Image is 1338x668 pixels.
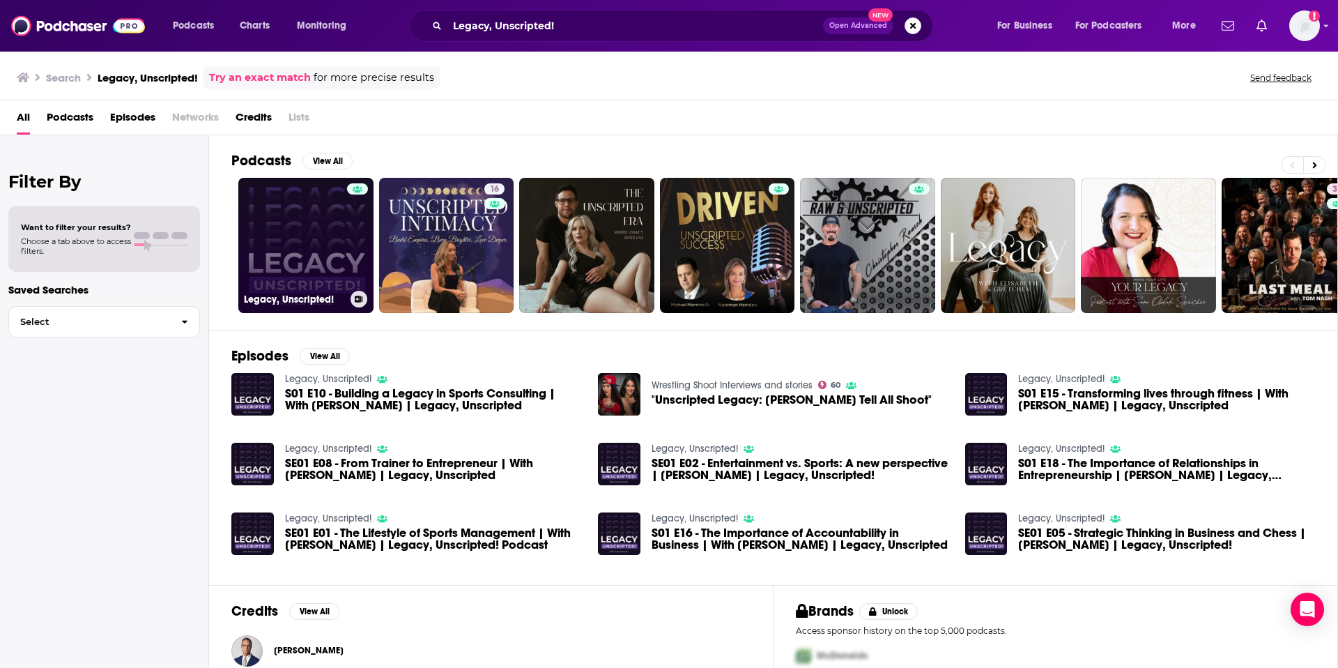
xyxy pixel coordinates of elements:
[17,106,30,135] a: All
[831,382,840,388] span: 60
[173,16,214,36] span: Podcasts
[274,645,344,656] span: [PERSON_NAME]
[1289,10,1320,41] span: Logged in as mgalandak
[447,15,823,37] input: Search podcasts, credits, & more...
[46,71,81,84] h3: Search
[8,283,200,296] p: Saved Searches
[1251,14,1272,38] a: Show notifications dropdown
[1216,14,1240,38] a: Show notifications dropdown
[818,381,840,389] a: 60
[231,443,274,485] img: SE01 E08 - From Trainer to Entrepreneur | With Jason Baker | Legacy, Unscripted
[1018,527,1315,551] a: SE01 E05 - Strategic Thinking in Business and Chess | Sudev Rajah | Legacy, Unscripted!
[287,15,364,37] button: open menu
[285,388,582,411] a: S01 E10 - Building a Legacy in Sports Consulting | With Tom Pelzer | Legacy, Unscripted
[274,645,344,656] a: James B. Stewart
[1018,388,1315,411] span: S01 E15 - Transforming lives through fitness | With [PERSON_NAME] | Legacy, Unscripted
[1018,388,1315,411] a: S01 E15 - Transforming lives through fitness | With Josh York | Legacy, Unscripted
[297,16,346,36] span: Monitoring
[231,602,339,620] a: CreditsView All
[1246,72,1316,84] button: Send feedback
[652,394,932,406] a: "Unscripted Legacy: The Bella Twins Tell All Shoot"
[796,602,854,620] h2: Brands
[285,443,371,455] a: Legacy, Unscripted!
[1018,527,1315,551] span: SE01 E05 - Strategic Thinking in Business and Chess | [PERSON_NAME] | Legacy, Unscripted!
[796,625,1315,636] p: Access sponsor history on the top 5,000 podcasts.
[868,8,893,22] span: New
[965,513,1008,555] img: SE01 E05 - Strategic Thinking in Business and Chess | Sudev Rajah | Legacy, Unscripted!
[1291,593,1324,626] div: Open Intercom Messenger
[11,13,145,39] img: Podchaser - Follow, Share and Rate Podcasts
[285,513,371,524] a: Legacy, Unscripted!
[231,152,291,169] h2: Podcasts
[598,443,640,485] img: SE01 E02 - Entertainment vs. Sports: A new perspective | Cameron Irvine | Legacy, Unscripted!
[231,15,278,37] a: Charts
[238,178,374,313] a: Legacy, Unscripted!
[1018,457,1315,481] span: S01 E18 - The Importance of Relationships in Entrepreneurship | [PERSON_NAME] | Legacy, Unscripted
[652,443,738,455] a: Legacy, Unscripted!
[231,602,278,620] h2: Credits
[987,15,1070,37] button: open menu
[379,178,514,313] a: 16
[9,317,170,326] span: Select
[652,527,948,551] a: S01 E16 - The Importance of Accountability in Business | With Gregg Hemphill | Legacy, Unscripted
[302,153,353,169] button: View All
[289,603,339,620] button: View All
[1289,10,1320,41] button: Show profile menu
[236,106,272,135] a: Credits
[285,388,582,411] span: S01 E10 - Building a Legacy in Sports Consulting | With [PERSON_NAME] | Legacy, Unscripted
[244,294,345,305] h3: Legacy, Unscripted!
[1162,15,1213,37] button: open menu
[965,443,1008,485] img: S01 E18 - The Importance of Relationships in Entrepreneurship | Shaluka Perera | Legacy, Unscripted
[110,106,155,135] a: Episodes
[997,16,1052,36] span: For Business
[652,379,813,391] a: Wrestling Shoot Interviews and stories
[1018,373,1105,385] a: Legacy, Unscripted!
[285,527,582,551] span: SE01 E01 - The Lifestyle of Sports Management | With [PERSON_NAME] | Legacy, Unscripted! Podcast
[231,373,274,416] img: S01 E10 - Building a Legacy in Sports Consulting | With Tom Pelzer | Legacy, Unscripted
[289,106,309,135] span: Lists
[231,635,263,667] img: James B. Stewart
[209,70,311,86] a: Try an exact match
[314,70,434,86] span: for more precise results
[652,527,948,551] span: S01 E16 - The Importance of Accountability in Business | With [PERSON_NAME] | Legacy, Unscripted
[652,513,738,524] a: Legacy, Unscripted!
[285,373,371,385] a: Legacy, Unscripted!
[1172,16,1196,36] span: More
[1018,513,1105,524] a: Legacy, Unscripted!
[652,457,948,481] span: SE01 E02 - Entertainment vs. Sports: A new perspective | [PERSON_NAME] | Legacy, Unscripted!
[422,10,946,42] div: Search podcasts, credits, & more...
[965,373,1008,416] img: S01 E15 - Transforming lives through fitness | With Josh York | Legacy, Unscripted
[598,513,640,555] img: S01 E16 - The Importance of Accountability in Business | With Gregg Hemphill | Legacy, Unscripted
[21,222,131,232] span: Want to filter your results?
[240,16,270,36] span: Charts
[163,15,232,37] button: open menu
[1075,16,1142,36] span: For Podcasters
[231,513,274,555] a: SE01 E01 - The Lifestyle of Sports Management | With Aron McGuire | Legacy, Unscripted! Podcast
[1289,10,1320,41] img: User Profile
[652,394,932,406] span: "Unscripted Legacy: [PERSON_NAME] Tell All Shoot"
[598,373,640,416] img: "Unscripted Legacy: The Bella Twins Tell All Shoot"
[47,106,93,135] a: Podcasts
[829,22,887,29] span: Open Advanced
[21,236,131,256] span: Choose a tab above to access filters.
[285,527,582,551] a: SE01 E01 - The Lifestyle of Sports Management | With Aron McGuire | Legacy, Unscripted! Podcast
[652,457,948,481] a: SE01 E02 - Entertainment vs. Sports: A new perspective | Cameron Irvine | Legacy, Unscripted!
[823,17,893,34] button: Open AdvancedNew
[300,348,350,365] button: View All
[98,71,198,84] h3: Legacy, Unscripted!
[8,172,200,192] h2: Filter By
[1018,457,1315,481] a: S01 E18 - The Importance of Relationships in Entrepreneurship | Shaluka Perera | Legacy, Unscripted
[285,457,582,481] a: SE01 E08 - From Trainer to Entrepreneur | With Jason Baker | Legacy, Unscripted
[490,183,499,197] span: 16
